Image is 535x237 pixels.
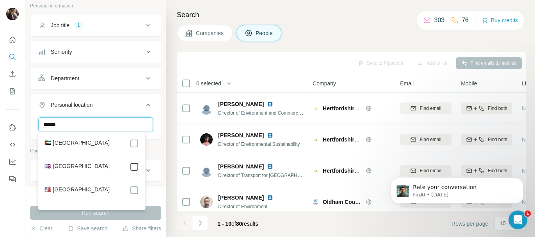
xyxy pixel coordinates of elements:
[461,103,512,114] button: Find both
[267,195,273,201] img: LinkedIn logo
[313,80,336,87] span: Company
[217,221,231,227] span: 1 - 10
[200,133,213,146] img: Avatar
[218,141,300,147] span: Director of Environmental Sustainability
[313,199,319,205] img: Logo of Oldham Council
[313,136,319,143] img: Logo of Hertfordshire County Council
[267,132,273,138] img: LinkedIn logo
[461,80,477,87] span: Mobile
[30,2,161,9] p: Personal information
[51,101,92,109] div: Personal location
[30,225,52,232] button: Clear
[51,74,79,82] div: Department
[499,219,506,227] p: 10
[218,163,264,170] span: [PERSON_NAME]
[461,134,512,145] button: Find both
[323,198,362,206] span: Oldham Council
[218,194,264,202] span: [PERSON_NAME]
[462,16,469,25] p: 76
[218,131,264,139] span: [PERSON_NAME]
[217,221,258,227] span: results
[192,215,208,231] button: Navigate to next page
[6,33,19,47] button: Quick start
[6,8,19,20] img: Avatar
[6,138,19,152] button: Use Surfe API
[30,42,161,61] button: Seniority
[51,21,69,29] div: Job title
[313,168,319,174] img: Logo of Hertfordshire County Council
[256,29,274,37] span: People
[123,225,161,232] button: Share filters
[6,50,19,64] button: Search
[200,102,213,115] img: Avatar
[508,210,527,229] iframe: Intercom live chat
[524,210,531,217] span: 1
[267,101,273,107] img: LinkedIn logo
[419,136,441,143] span: Find email
[419,105,441,112] span: Find email
[44,139,110,148] label: 🇦🇪 [GEOGRAPHIC_DATA]
[231,221,236,227] span: of
[68,225,107,232] button: Save search
[218,172,318,178] span: Director of Transport for [GEOGRAPHIC_DATA]
[30,161,161,180] button: Company
[30,16,161,35] button: Job title1
[488,105,507,112] span: Find both
[196,29,224,37] span: Companies
[51,48,72,56] div: Seniority
[196,80,221,87] span: 0 selected
[267,163,273,170] img: LinkedIn logo
[6,67,19,81] button: Enrich CSV
[451,220,488,228] span: Rows per page
[30,147,161,154] p: Company information
[6,120,19,134] button: Use Surfe on LinkedIn
[400,80,414,87] span: Email
[218,100,264,108] span: [PERSON_NAME]
[30,96,161,117] button: Personal location
[6,155,19,169] button: Dashboard
[434,16,444,25] p: 303
[44,162,110,172] label: 🇬🇧 [GEOGRAPHIC_DATA]
[200,196,213,208] img: Avatar
[482,15,518,26] button: Buy credits
[218,110,322,116] span: Director of Environment and Commercial Services
[44,186,110,195] label: 🇺🇸 [GEOGRAPHIC_DATA]
[218,204,267,209] span: Director of Environment
[74,22,83,29] div: 1
[177,9,526,20] h4: Search
[323,168,399,174] span: Hertfordshire County Council
[488,136,507,143] span: Find both
[6,172,19,186] button: Feedback
[522,80,533,87] span: Lists
[6,84,19,98] button: My lists
[400,103,451,114] button: Find email
[379,161,535,216] iframe: Intercom notifications message
[323,105,399,111] span: Hertfordshire County Council
[323,136,399,143] span: Hertfordshire County Council
[400,134,451,145] button: Find email
[313,105,319,111] img: Logo of Hertfordshire County Council
[236,221,242,227] span: 80
[200,164,213,177] img: Avatar
[30,69,161,88] button: Department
